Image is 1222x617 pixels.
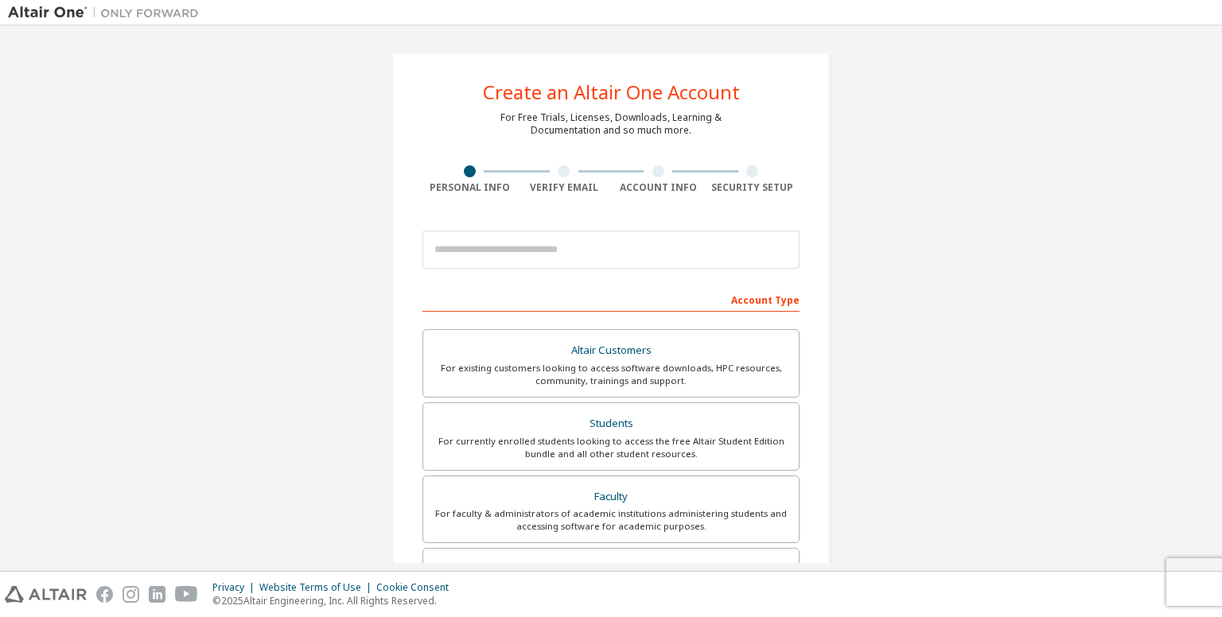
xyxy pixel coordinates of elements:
div: Account Info [611,181,706,194]
div: Faculty [433,486,789,508]
div: Cookie Consent [376,581,458,594]
div: For existing customers looking to access software downloads, HPC resources, community, trainings ... [433,362,789,387]
img: altair_logo.svg [5,586,87,603]
div: For currently enrolled students looking to access the free Altair Student Edition bundle and all ... [433,435,789,460]
img: instagram.svg [123,586,139,603]
div: For faculty & administrators of academic institutions administering students and accessing softwa... [433,507,789,533]
div: Altair Customers [433,340,789,362]
div: Privacy [212,581,259,594]
div: Verify Email [517,181,612,194]
div: Everyone else [433,558,789,580]
div: Security Setup [706,181,800,194]
div: Students [433,413,789,435]
div: Personal Info [422,181,517,194]
div: Create an Altair One Account [483,83,740,102]
div: Website Terms of Use [259,581,376,594]
div: For Free Trials, Licenses, Downloads, Learning & Documentation and so much more. [500,111,722,137]
img: Altair One [8,5,207,21]
div: Account Type [422,286,800,312]
img: facebook.svg [96,586,113,603]
img: linkedin.svg [149,586,165,603]
p: © 2025 Altair Engineering, Inc. All Rights Reserved. [212,594,458,607]
img: youtube.svg [175,586,198,603]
